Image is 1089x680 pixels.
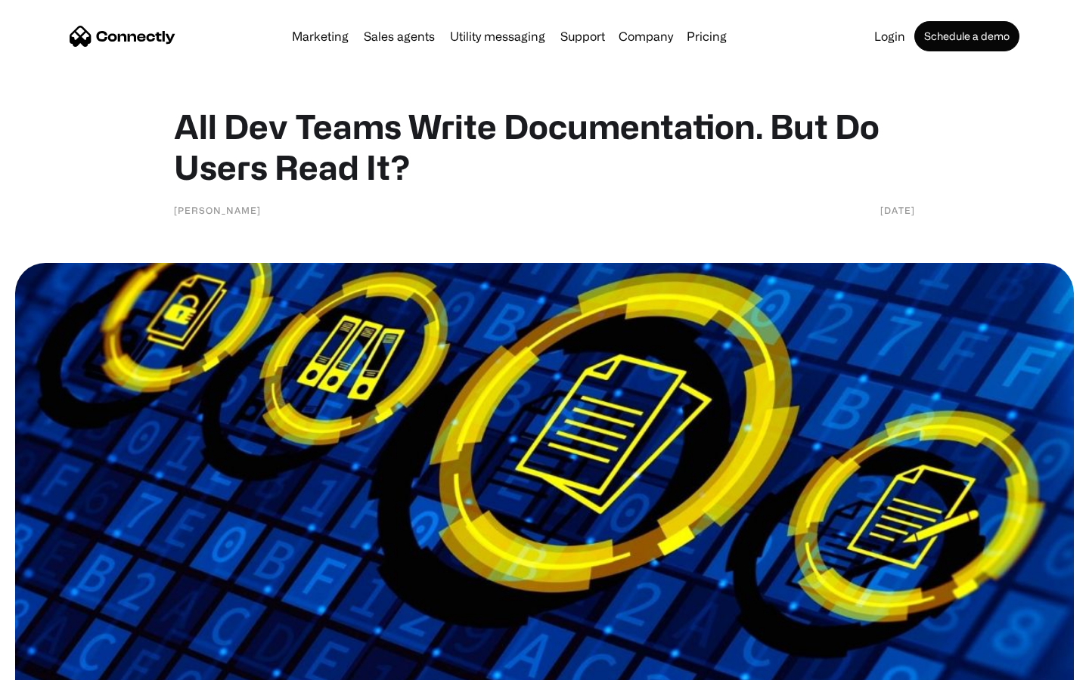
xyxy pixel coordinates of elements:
[681,30,733,42] a: Pricing
[444,30,551,42] a: Utility messaging
[914,21,1019,51] a: Schedule a demo
[614,26,678,47] div: Company
[174,106,915,187] h1: All Dev Teams Write Documentation. But Do Users Read It?
[868,30,911,42] a: Login
[30,654,91,675] ul: Language list
[174,202,261,218] div: [PERSON_NAME]
[15,654,91,675] aside: Language selected: English
[358,30,441,42] a: Sales agents
[70,25,175,48] a: home
[286,30,355,42] a: Marketing
[619,26,673,47] div: Company
[880,202,915,218] div: [DATE]
[554,30,611,42] a: Support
